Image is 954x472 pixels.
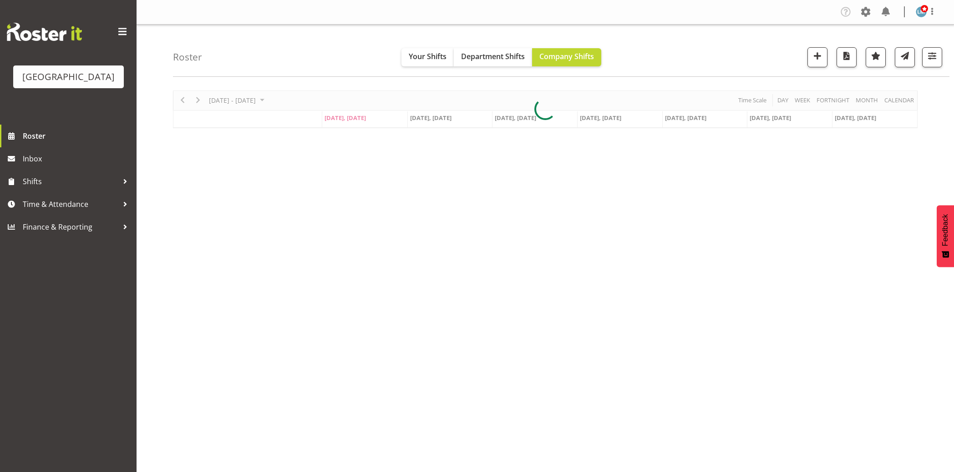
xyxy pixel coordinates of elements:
[941,214,949,246] span: Feedback
[837,47,857,67] button: Download a PDF of the roster according to the set date range.
[916,6,927,17] img: lesley-mckenzie127.jpg
[173,52,202,62] h4: Roster
[539,51,594,61] span: Company Shifts
[23,175,118,188] span: Shifts
[23,129,132,143] span: Roster
[454,48,532,66] button: Department Shifts
[532,48,601,66] button: Company Shifts
[23,197,118,211] span: Time & Attendance
[401,48,454,66] button: Your Shifts
[7,23,82,41] img: Rosterit website logo
[23,152,132,166] span: Inbox
[409,51,447,61] span: Your Shifts
[461,51,525,61] span: Department Shifts
[23,220,118,234] span: Finance & Reporting
[807,47,827,67] button: Add a new shift
[922,47,942,67] button: Filter Shifts
[866,47,886,67] button: Highlight an important date within the roster.
[937,205,954,267] button: Feedback - Show survey
[895,47,915,67] button: Send a list of all shifts for the selected filtered period to all rostered employees.
[22,70,115,84] div: [GEOGRAPHIC_DATA]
